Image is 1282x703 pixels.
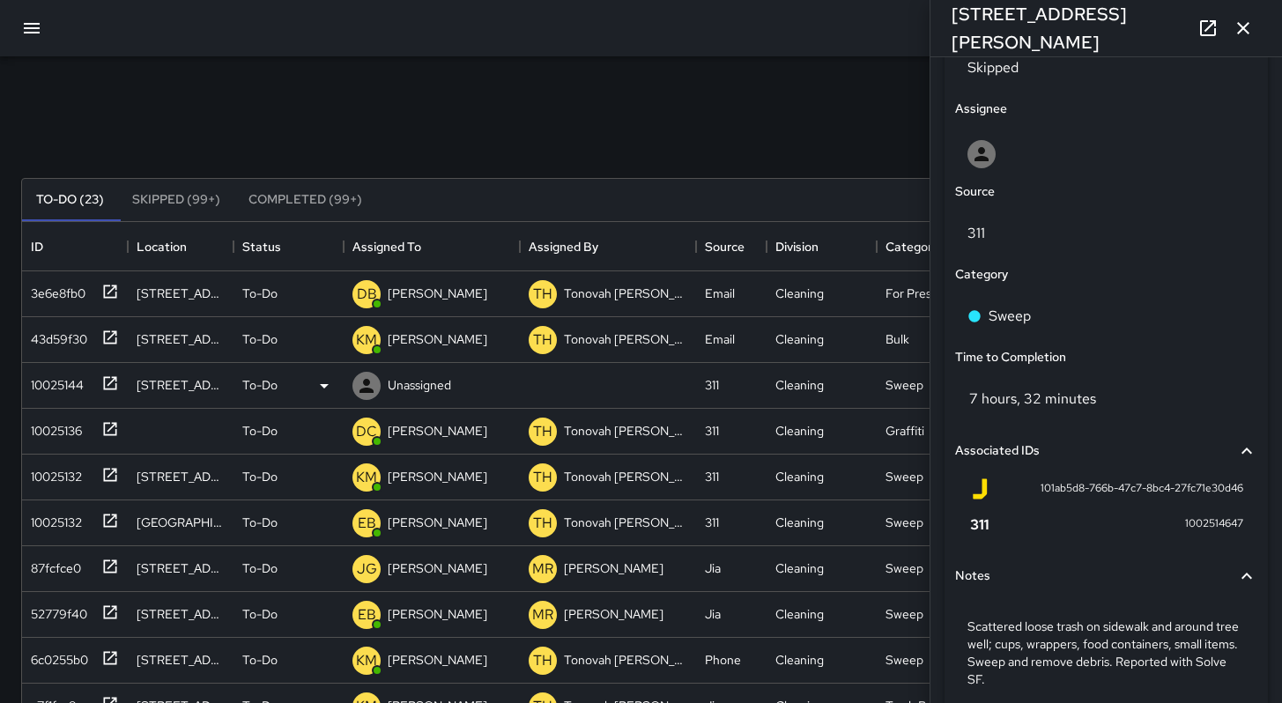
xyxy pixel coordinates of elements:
div: Assigned To [352,222,421,271]
p: DC [356,421,377,442]
div: Assigned By [529,222,598,271]
div: Source [705,222,745,271]
p: [PERSON_NAME] [388,285,487,302]
p: TH [533,513,552,534]
div: Sweep [886,559,923,577]
div: 311 [705,514,719,531]
div: Cleaning [775,468,824,485]
div: 743 Minna Street [137,651,225,669]
div: 265 Shipley Street [137,330,225,348]
p: To-Do [242,330,278,348]
div: Graffiti [886,422,924,440]
p: Tonovah [PERSON_NAME] [564,468,687,485]
p: MR [532,604,553,625]
p: TH [533,467,552,488]
div: Category [886,222,938,271]
p: [PERSON_NAME] [388,330,487,348]
div: Sweep [886,468,923,485]
div: 52779f40 [24,598,87,623]
div: 907 Minna Street [137,514,225,531]
div: 39 Columbia Square Street [137,468,225,485]
button: Completed (99+) [234,179,376,221]
div: Status [233,222,344,271]
p: JG [357,559,377,580]
div: Cleaning [775,422,824,440]
div: Division [775,222,819,271]
div: Cleaning [775,285,824,302]
p: KM [356,329,377,351]
div: Cleaning [775,651,824,669]
div: Jia [705,559,721,577]
p: Tonovah [PERSON_NAME] [564,330,687,348]
div: Cleaning [775,605,824,623]
div: Email [705,330,735,348]
p: [PERSON_NAME] [564,605,663,623]
div: Status [242,222,281,271]
div: 311 [705,376,719,394]
p: Unassigned [388,376,451,394]
p: EB [358,513,376,534]
div: 10025144 [24,369,84,394]
p: KM [356,650,377,671]
div: Cleaning [775,376,824,394]
div: Location [137,222,187,271]
p: [PERSON_NAME] [388,468,487,485]
div: Source [696,222,767,271]
div: Cleaning [775,514,824,531]
p: [PERSON_NAME] [388,514,487,531]
div: Assigned To [344,222,520,271]
p: MR [532,559,553,580]
p: To-Do [242,422,278,440]
p: Tonovah [PERSON_NAME] [564,422,687,440]
div: Sweep [886,514,923,531]
div: 169 7th Street [137,376,225,394]
p: EB [358,604,376,625]
div: For Pressure Washer [886,285,978,302]
p: [PERSON_NAME] [388,422,487,440]
div: Jia [705,605,721,623]
div: Bulk [886,330,909,348]
div: 43d59f30 [24,323,87,348]
div: Location [128,222,233,271]
div: Sweep [886,605,923,623]
p: DB [357,284,377,305]
div: 10025136 [24,415,82,440]
p: KM [356,467,377,488]
div: Division [767,222,877,271]
p: To-Do [242,559,278,577]
button: Skipped (99+) [118,179,234,221]
p: TH [533,284,552,305]
div: 10025132 [24,507,82,531]
p: TH [533,650,552,671]
div: 311 [705,422,719,440]
div: 3e6e8fb0 [24,277,85,302]
p: Tonovah [PERSON_NAME] [564,514,687,531]
p: To-Do [242,514,278,531]
div: Email [705,285,735,302]
p: Tonovah [PERSON_NAME] [564,285,687,302]
p: To-Do [242,376,278,394]
p: [PERSON_NAME] [388,559,487,577]
p: Tonovah [PERSON_NAME] [564,651,687,669]
div: Sweep [886,376,923,394]
div: ID [22,222,128,271]
p: [PERSON_NAME] [388,605,487,623]
div: 167 11th Street [137,605,225,623]
div: 743 Minna Street [137,285,225,302]
div: 10025132 [24,461,82,485]
div: ID [31,222,43,271]
div: 311 [705,468,719,485]
p: [PERSON_NAME] [388,651,487,669]
p: To-Do [242,651,278,669]
p: TH [533,329,552,351]
p: To-Do [242,468,278,485]
div: Assigned By [520,222,696,271]
div: Cleaning [775,559,824,577]
div: 6c0255b0 [24,644,88,669]
p: TH [533,421,552,442]
div: 87fcfce0 [24,552,81,577]
p: To-Do [242,605,278,623]
div: Sweep [886,651,923,669]
button: To-Do (23) [22,179,118,221]
div: Phone [705,651,741,669]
